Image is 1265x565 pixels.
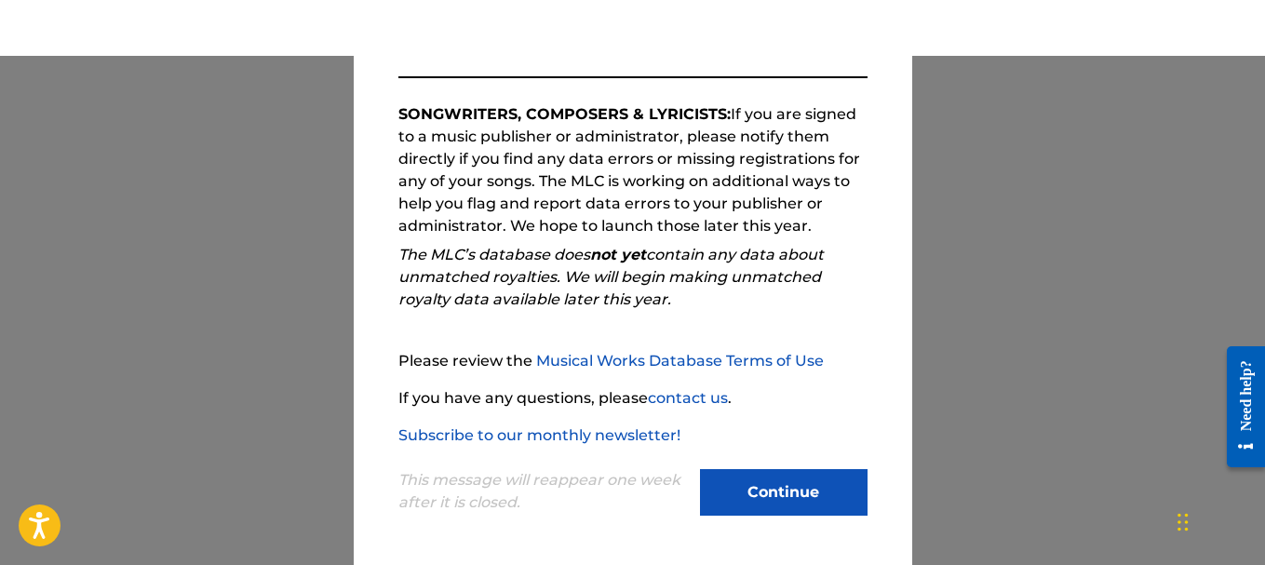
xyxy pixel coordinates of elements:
iframe: Resource Center [1213,331,1265,481]
iframe: Chat Widget [1172,476,1265,565]
em: The MLC’s database does contain any data about unmatched royalties. We will begin making unmatche... [398,246,824,308]
p: If you are signed to a music publisher or administrator, please notify them directly if you find ... [398,103,868,237]
p: Please review the [398,350,868,372]
p: This message will reappear one week after it is closed. [398,469,689,514]
a: contact us [648,389,728,407]
strong: SONGWRITERS, COMPOSERS & LYRICISTS: [398,105,731,123]
a: Subscribe to our monthly newsletter! [398,426,680,444]
div: Drag [1178,494,1189,550]
p: If you have any questions, please . [398,387,868,410]
a: Musical Works Database Terms of Use [536,352,824,370]
strong: not yet [590,246,646,263]
button: Continue [700,469,868,516]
